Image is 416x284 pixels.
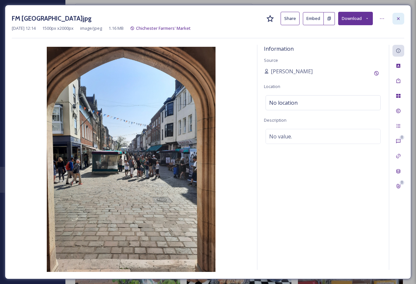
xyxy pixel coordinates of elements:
[12,25,36,31] span: [DATE] 12:14
[338,12,373,25] button: Download
[136,25,191,31] span: Chichester Farmers' Market
[264,45,294,52] span: Information
[109,25,124,31] span: 1.16 MB
[264,57,278,63] span: Source
[400,135,404,140] div: 0
[269,133,292,140] span: No value.
[12,47,251,272] img: FM%20East%20Street.jpg
[42,25,74,31] span: 1500 px x 2000 px
[303,12,324,25] button: Embed
[80,25,102,31] span: image/jpeg
[281,12,300,25] button: Share
[400,180,404,185] div: 0
[269,99,298,107] span: No location
[264,83,280,89] span: Location
[271,67,313,75] span: [PERSON_NAME]
[12,14,92,23] h3: FM [GEOGRAPHIC_DATA]jpg
[264,117,286,123] span: Description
